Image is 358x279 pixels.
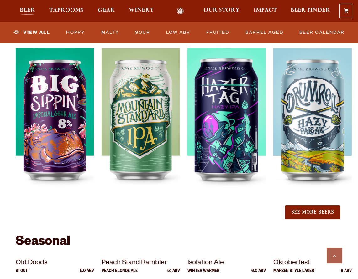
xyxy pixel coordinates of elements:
[16,258,94,269] p: Old Doods
[49,8,84,13] span: Taprooms
[327,248,342,263] a: Scroll to top
[273,269,314,279] p: Marzen Style Lager
[187,269,219,279] p: Winter Warmer
[16,269,28,279] p: Stout
[16,8,39,15] a: Beer
[102,27,180,205] a: Mountain Standard Mountain Style IPA 6.5 ABV Mountain Standard Mountain Standard
[99,25,122,40] a: Malty
[16,235,342,250] h2: Seasonal
[273,258,352,269] p: Oktoberfest
[285,205,340,219] button: See More Beers
[98,8,115,13] span: Gear
[297,25,347,40] a: Beer Calendar
[11,25,53,40] a: View All
[187,48,266,205] img: Hazer Tag
[16,48,94,205] img: Big Sippin’
[243,25,286,40] a: Barrel Aged
[250,8,281,15] a: Impact
[287,8,334,15] a: Beer Finder
[169,8,192,15] a: Odell Home
[199,8,244,15] a: Our Story
[204,25,232,40] a: Fruited
[291,8,330,13] span: Beer Finder
[45,8,88,15] a: Taprooms
[64,25,87,40] a: Hoppy
[187,27,266,205] a: Hazer Tag Hazy IPA 6 ABV Hazer Tag Hazer Tag
[102,48,180,205] img: Mountain Standard
[129,8,154,13] span: Winery
[341,269,352,279] p: 6 ABV
[125,8,158,15] a: Winery
[251,269,266,279] p: 6.0 ABV
[133,25,153,40] a: Sour
[273,48,352,205] img: Drumroll
[16,27,94,205] a: Big Sippin’ Imperial Sour Ale 8.0 ABV Big Sippin’ Big Sippin’
[20,8,35,13] span: Beer
[203,8,240,13] span: Our Story
[102,258,180,269] p: Peach Stand Rambler
[167,269,180,279] p: 5.1 ABV
[164,25,193,40] a: Low ABV
[273,27,352,205] a: Drumroll Hazy Pale Ale 5 ABV Drumroll Drumroll
[80,269,94,279] p: 5.0 ABV
[102,269,138,279] p: Peach Blonde Ale
[254,8,277,13] span: Impact
[94,8,119,15] a: Gear
[187,258,266,269] p: Isolation Ale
